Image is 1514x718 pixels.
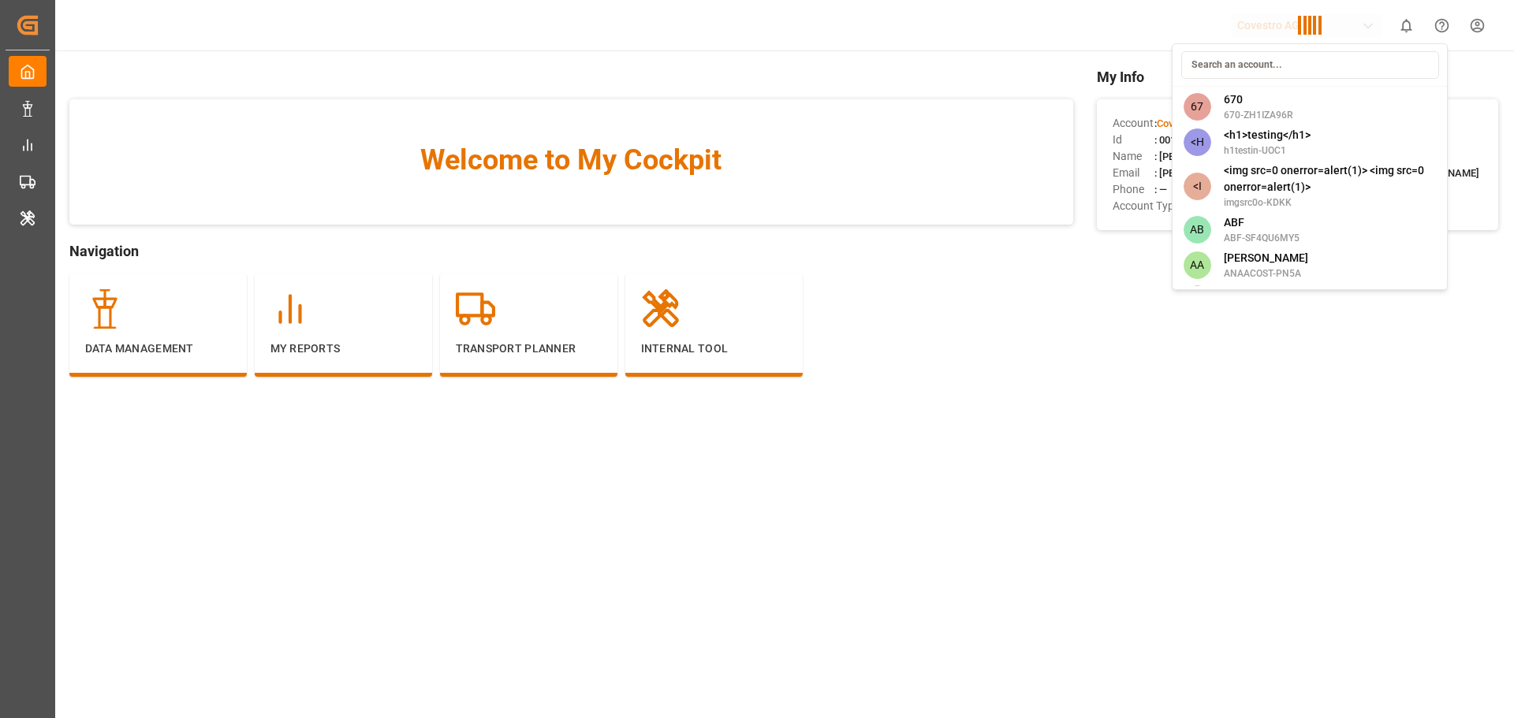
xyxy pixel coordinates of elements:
p: Internal Tool [641,340,787,357]
span: My Info [1097,66,1498,87]
span: : [PERSON_NAME][EMAIL_ADDRESS][PERSON_NAME][DOMAIN_NAME] [1154,167,1479,179]
input: Search an account... [1181,51,1439,79]
span: Id [1113,132,1154,148]
p: Transport Planner [456,340,602,357]
button: Help Center [1424,8,1460,43]
span: Email [1113,165,1154,181]
button: show 0 new notifications [1389,8,1424,43]
span: : — [1154,184,1167,195]
span: Name [1113,148,1154,165]
span: Navigation [69,240,1073,262]
p: Data Management [85,340,231,357]
span: Covestro AG [1157,117,1214,129]
p: My Reports [270,340,416,357]
span: Account [1113,115,1154,132]
span: : 0011t000013eqOPAAY [1154,134,1261,146]
span: Account Type [1113,198,1180,214]
span: Welcome to My Cockpit [101,139,1042,181]
span: : [1154,117,1214,129]
span: Phone [1113,181,1154,198]
span: : [PERSON_NAME] [1154,151,1237,162]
